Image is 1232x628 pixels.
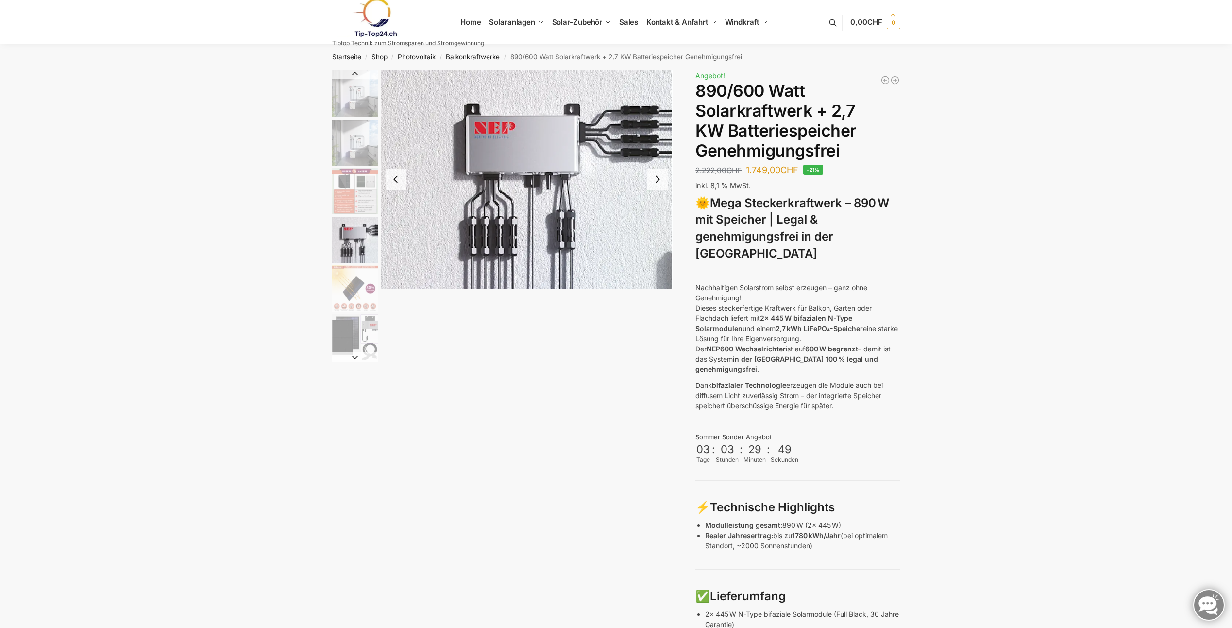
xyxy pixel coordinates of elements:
strong: Realer Jahresertrag: [705,531,773,540]
strong: bifazialer Technologie [712,381,786,389]
div: Tage [695,455,711,464]
button: Previous slide [386,169,406,190]
div: 29 [744,443,765,455]
span: Windkraft [725,17,759,27]
li: 1 / 12 [330,70,378,118]
img: BDS1000 [332,217,378,263]
strong: 2x 445 W bifazialen N-Type Solarmodulen [695,314,852,332]
span: Solar-Zubehör [552,17,603,27]
img: BDS1000 [381,70,673,289]
span: 0 [887,16,900,29]
div: Stunden [716,455,739,464]
p: bis zu (bei optimalem Standort, ~2000 Sonnenstunden) [705,530,900,551]
div: : [767,443,770,462]
div: : [740,443,743,462]
div: Minuten [743,455,766,464]
li: 3 / 12 [330,167,378,215]
bdi: 1.749,00 [746,165,798,175]
div: Sekunden [771,455,798,464]
a: Sales [615,0,642,44]
img: Balkonkraftwerk mit 2,7kw Speicher [332,70,378,117]
strong: 600 W begrenzt [805,345,858,353]
span: / [436,53,446,61]
li: 5 / 12 [330,264,378,313]
strong: Lieferumfang [710,589,786,603]
button: Next slide [647,169,668,190]
button: Previous slide [332,69,378,79]
li: 2 / 12 [330,118,378,167]
img: Bificial 30 % mehr Leistung [332,265,378,312]
div: 03 [717,443,738,455]
a: Startseite [332,53,361,61]
span: inkl. 8,1 % MwSt. [695,181,751,190]
span: 0,00 [850,17,882,27]
strong: Technische Highlights [710,500,835,514]
a: 0,00CHF 0 [850,8,900,37]
span: Sales [619,17,639,27]
a: Solar-Zubehör [548,0,615,44]
li: 7 / 12 [330,361,378,410]
span: / [500,53,510,61]
h1: 890/600 Watt Solarkraftwerk + 2,7 KW Batteriespeicher Genehmigungsfrei [695,81,900,160]
a: Shop [371,53,388,61]
nav: Breadcrumb [315,44,917,70]
p: Nachhaltigen Solarstrom selbst erzeugen – ganz ohne Genehmigung! Dieses steckerfertige Kraftwerk ... [695,282,900,374]
strong: Modulleistung gesamt: [705,521,782,529]
p: Dank erzeugen die Module auch bei diffusem Licht zuverlässig Strom – der integrierte Speicher spe... [695,380,900,411]
a: Kontakt & Anfahrt [642,0,721,44]
a: Windkraft [721,0,772,44]
a: Balkonkraftwerk 890 Watt Solarmodulleistung mit 2kW/h Zendure Speicher [890,75,900,85]
bdi: 2.222,00 [695,166,742,175]
span: -21% [803,165,823,175]
span: Solaranlagen [489,17,535,27]
img: Balkonkraftwerk 860 [332,314,378,360]
span: Kontakt & Anfahrt [646,17,708,27]
span: CHF [780,165,798,175]
a: Photovoltaik [398,53,436,61]
strong: in der [GEOGRAPHIC_DATA] 100 % legal und genehmigungsfrei [695,355,878,373]
strong: 1780 kWh/Jahr [792,531,841,540]
p: 890 W (2x 445 W) [705,520,900,530]
a: Solaranlagen [485,0,548,44]
h3: ✅ [695,588,900,605]
span: CHF [867,17,882,27]
li: 6 / 12 [330,313,378,361]
div: 03 [696,443,710,455]
div: : [712,443,715,462]
span: CHF [726,166,742,175]
li: 4 / 12 [381,70,673,289]
img: Balkonkraftwerk mit 2,7kw Speicher [332,120,378,166]
span: / [388,53,398,61]
strong: Mega Steckerkraftwerk – 890 W mit Speicher | Legal & genehmigungsfrei in der [GEOGRAPHIC_DATA] [695,196,889,261]
h3: 🌞 [695,195,900,262]
strong: 2,7 kWh LiFePO₄-Speicher [776,324,863,332]
h3: ⚡ [695,499,900,516]
span: Angebot! [695,71,725,80]
span: / [361,53,371,61]
a: Balkonkraftwerk 405/600 Watt erweiterbar [880,75,890,85]
div: 49 [772,443,797,455]
p: Tiptop Technik zum Stromsparen und Stromgewinnung [332,40,484,46]
img: Bificial im Vergleich zu billig Modulen [332,168,378,214]
li: 4 / 12 [330,215,378,264]
a: Balkonkraftwerke [446,53,500,61]
button: Next slide [332,352,378,362]
div: Sommer Sonder Angebot [695,433,900,442]
strong: NEP600 Wechselrichter [707,345,786,353]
